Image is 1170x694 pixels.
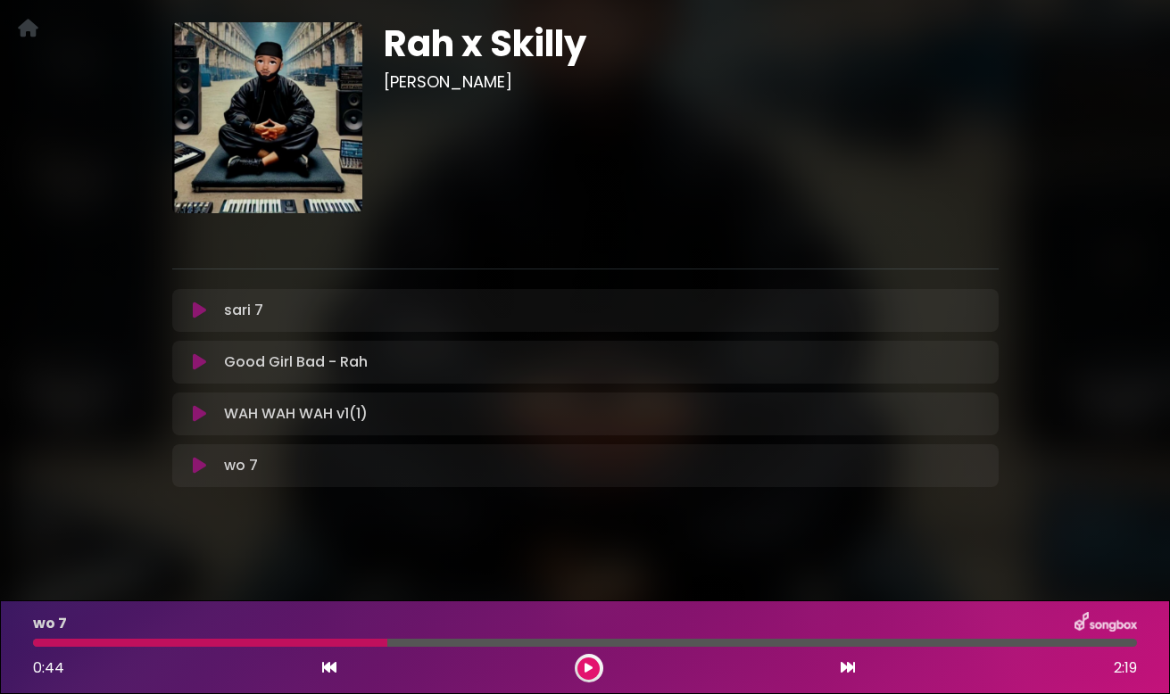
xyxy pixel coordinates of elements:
[384,22,999,65] h1: Rah x Skilly
[224,351,368,373] p: Good Girl Bad - Rah
[224,300,263,321] p: sari 7
[172,22,363,213] img: eH1wlhrjTzCZHtPldvEQ
[224,403,368,425] p: WAH WAH WAH v1(1)
[384,72,999,92] h3: [PERSON_NAME]
[224,455,258,476] p: wo 7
